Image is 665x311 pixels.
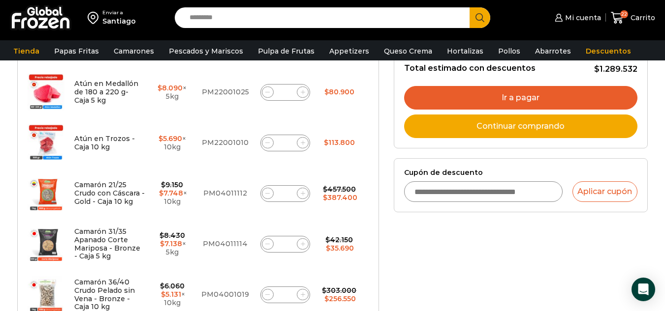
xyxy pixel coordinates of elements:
bdi: 256.550 [324,294,356,303]
span: $ [324,138,328,147]
bdi: 457.500 [323,185,356,194]
a: Descuentos [581,42,636,60]
a: Pescados y Mariscos [164,42,248,60]
a: Ir a pagar [404,86,637,110]
bdi: 42.150 [325,235,353,244]
a: Camarones [109,42,159,60]
bdi: 7.138 [160,239,182,248]
span: Carrito [628,13,655,23]
span: $ [160,282,164,290]
bdi: 113.800 [324,138,355,147]
bdi: 8.090 [158,84,183,92]
span: $ [322,286,326,295]
input: Product quantity [279,85,292,99]
img: address-field-icon.svg [88,9,102,26]
bdi: 5.690 [158,134,182,143]
span: $ [160,239,164,248]
bdi: 5.131 [161,290,181,299]
a: Tienda [8,42,44,60]
span: $ [158,84,162,92]
bdi: 7.748 [159,189,183,198]
span: $ [323,193,327,202]
a: Abarrotes [530,42,576,60]
span: $ [325,235,330,244]
bdi: 6.060 [160,282,185,290]
a: Continuar comprando [404,114,637,138]
bdi: 1.289.532 [594,64,637,74]
td: PM04011112 [195,168,255,219]
span: $ [324,294,329,303]
td: × 10kg [150,117,195,168]
span: $ [158,134,163,143]
a: Hortalizas [442,42,488,60]
bdi: 80.900 [324,87,354,96]
input: Product quantity [279,136,292,150]
a: Camarón 21/25 Crudo con Cáscara - Gold - Caja 10 kg [74,180,145,206]
span: $ [326,244,330,253]
span: $ [324,87,329,96]
a: Camarón 31/35 Apanado Corte Mariposa - Bronze - Caja 5 kg [74,227,140,260]
label: Cupón de descuento [404,169,637,177]
td: PM22001025 [195,67,255,117]
a: Appetizers [324,42,374,60]
span: $ [159,189,163,198]
a: Mi cuenta [552,8,601,28]
a: Queso Crema [379,42,437,60]
a: Atún en Trozos - Caja 10 kg [74,134,135,151]
th: Total estimado con descuentos [404,56,579,75]
input: Product quantity [279,237,292,251]
span: $ [323,185,327,194]
td: × 5kg [150,219,195,269]
td: PM04011114 [195,219,255,269]
td: PM22001010 [195,117,255,168]
div: Enviar a [102,9,136,16]
span: Mi cuenta [563,13,601,23]
a: Papas Fritas [49,42,104,60]
bdi: 35.690 [326,244,354,253]
input: Product quantity [279,187,292,200]
div: Santiago [102,16,136,26]
a: 22 Carrito [611,6,655,29]
a: Atún en Medallón de 180 a 220 g- Caja 5 kg [74,79,138,105]
span: $ [159,231,164,240]
bdi: 303.000 [322,286,356,295]
a: Pollos [493,42,525,60]
div: Open Intercom Messenger [632,278,655,301]
bdi: 8.430 [159,231,185,240]
td: × 10kg [150,168,195,219]
span: $ [161,290,165,299]
bdi: 9.150 [161,180,183,189]
span: $ [161,180,165,189]
span: 22 [620,10,628,18]
a: Camarón 36/40 Crudo Pelado sin Vena - Bronze - Caja 10 kg [74,278,135,311]
span: $ [594,64,600,74]
a: Pulpa de Frutas [253,42,319,60]
button: Search button [470,7,490,28]
button: Aplicar cupón [572,181,637,202]
td: × 5kg [150,67,195,117]
bdi: 387.400 [323,193,357,202]
input: Product quantity [279,288,292,302]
